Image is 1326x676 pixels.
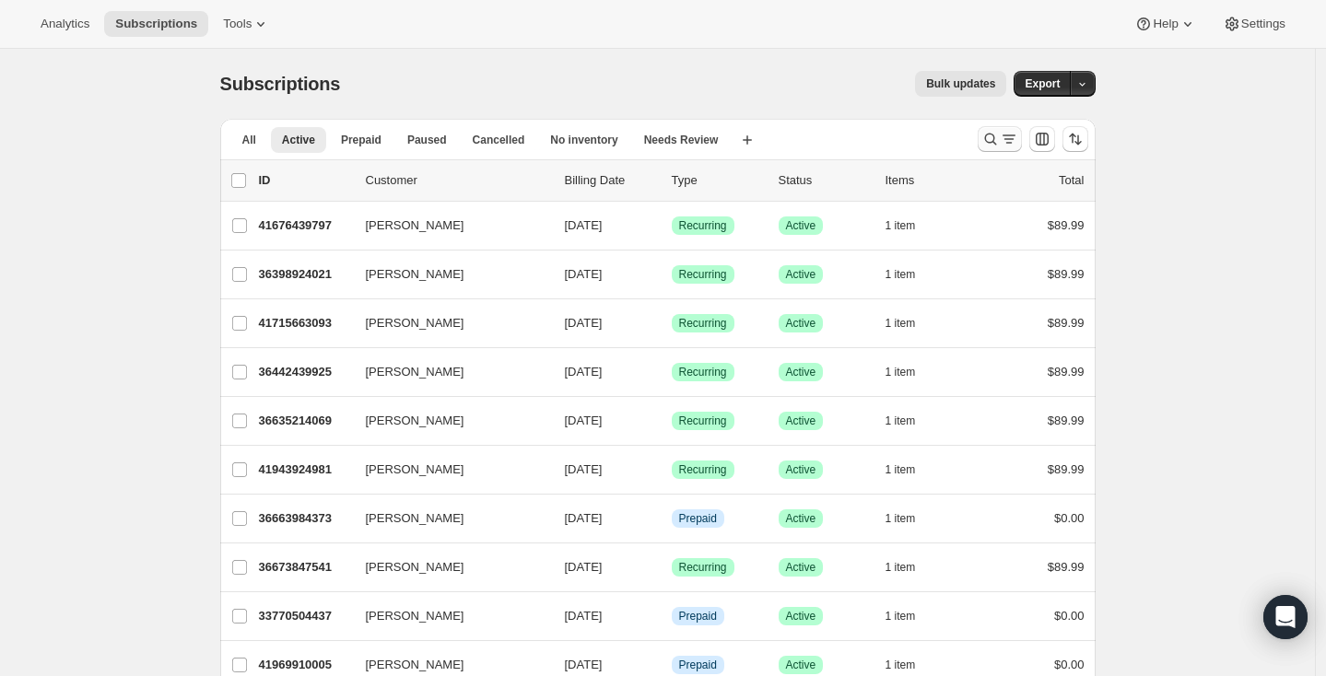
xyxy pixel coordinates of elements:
span: 1 item [886,658,916,672]
span: Paused [407,133,447,147]
button: [PERSON_NAME] [355,406,539,436]
div: Type [672,171,764,190]
span: [DATE] [565,560,603,574]
span: Tools [223,17,252,31]
span: Active [786,511,816,526]
span: Prepaid [341,133,381,147]
p: 36635214069 [259,412,351,430]
button: [PERSON_NAME] [355,455,539,484]
div: 36673847541[PERSON_NAME][DATE]SuccessRecurringSuccessActive1 item$89.99 [259,554,1085,580]
button: [PERSON_NAME] [355,260,539,289]
div: Open Intercom Messenger [1263,595,1308,639]
button: [PERSON_NAME] [355,601,539,631]
span: All [242,133,256,147]
span: [PERSON_NAME] [366,558,464,577]
span: Active [282,133,315,147]
span: Active [786,609,816,624]
button: 1 item [886,262,936,287]
span: Active [786,560,816,575]
span: Active [786,658,816,672]
button: 1 item [886,408,936,434]
span: Active [786,316,816,331]
p: Total [1059,171,1084,190]
span: $0.00 [1054,658,1085,671]
button: Settings [1212,11,1297,37]
span: Recurring [679,462,727,477]
p: 36398924021 [259,265,351,284]
button: Export [1014,71,1071,97]
span: $89.99 [1048,414,1085,427]
span: Active [786,414,816,428]
span: [DATE] [565,267,603,281]
span: Prepaid [679,658,717,672]
span: Needs Review [644,133,719,147]
button: Bulk updates [915,71,1006,97]
span: 1 item [886,609,916,624]
div: 36398924021[PERSON_NAME][DATE]SuccessRecurringSuccessActive1 item$89.99 [259,262,1085,287]
span: $89.99 [1048,316,1085,330]
div: 41715663093[PERSON_NAME][DATE]SuccessRecurringSuccessActive1 item$89.99 [259,310,1085,336]
button: 1 item [886,603,936,629]
button: 1 item [886,359,936,385]
span: [PERSON_NAME] [366,509,464,528]
button: Tools [212,11,281,37]
span: [DATE] [565,414,603,427]
span: 1 item [886,316,916,331]
span: $89.99 [1048,365,1085,379]
span: Cancelled [473,133,525,147]
button: 1 item [886,213,936,239]
button: [PERSON_NAME] [355,553,539,582]
span: [PERSON_NAME] [366,607,464,625]
span: 1 item [886,511,916,526]
button: Search and filter results [978,126,1022,152]
div: 33770504437[PERSON_NAME][DATE]InfoPrepaidSuccessActive1 item$0.00 [259,603,1085,629]
button: Sort the results [1062,126,1088,152]
p: 41715663093 [259,314,351,332]
span: Recurring [679,560,727,575]
span: $89.99 [1048,267,1085,281]
div: 41943924981[PERSON_NAME][DATE]SuccessRecurringSuccessActive1 item$89.99 [259,457,1085,483]
span: 1 item [886,560,916,575]
span: Subscriptions [220,74,341,94]
span: Settings [1241,17,1285,31]
button: 1 item [886,310,936,336]
span: Analytics [41,17,89,31]
span: $89.99 [1048,218,1085,232]
span: Active [786,218,816,233]
span: $0.00 [1054,511,1085,525]
span: [PERSON_NAME] [366,363,464,381]
span: Recurring [679,267,727,282]
button: 1 item [886,506,936,531]
span: [PERSON_NAME] [366,314,464,332]
span: [DATE] [565,511,603,525]
span: [PERSON_NAME] [366,656,464,674]
span: Recurring [679,316,727,331]
div: 36663984373[PERSON_NAME][DATE]InfoPrepaidSuccessActive1 item$0.00 [259,506,1085,531]
span: Recurring [679,365,727,379]
button: Help [1123,11,1207,37]
span: 1 item [886,365,916,379]
span: [DATE] [565,365,603,379]
button: Analytics [29,11,100,37]
span: Recurring [679,414,727,428]
p: Status [779,171,871,190]
span: $89.99 [1048,560,1085,574]
button: 1 item [886,457,936,483]
span: Active [786,267,816,282]
span: Recurring [679,218,727,233]
div: IDCustomerBilling DateTypeStatusItemsTotal [259,171,1085,190]
p: Billing Date [565,171,657,190]
p: 41969910005 [259,656,351,674]
span: $0.00 [1054,609,1085,623]
span: $89.99 [1048,462,1085,476]
button: [PERSON_NAME] [355,357,539,387]
div: Items [886,171,978,190]
button: [PERSON_NAME] [355,504,539,533]
button: 1 item [886,554,936,580]
button: [PERSON_NAME] [355,211,539,240]
span: [DATE] [565,218,603,232]
span: No inventory [550,133,617,147]
button: Create new view [733,127,762,153]
div: 36635214069[PERSON_NAME][DATE]SuccessRecurringSuccessActive1 item$89.99 [259,408,1085,434]
span: Subscriptions [115,17,197,31]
